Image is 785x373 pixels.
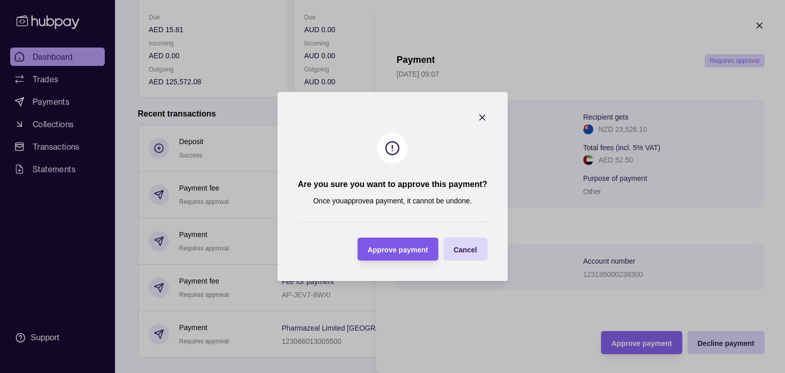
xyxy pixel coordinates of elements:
button: Cancel [443,238,487,261]
span: Cancel [453,246,477,254]
p: Once you approve a payment, it cannot be undone. [313,195,472,206]
span: Approve payment [367,246,428,254]
h2: Are you sure you want to approve this payment? [298,179,488,190]
button: Approve payment [357,238,438,261]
